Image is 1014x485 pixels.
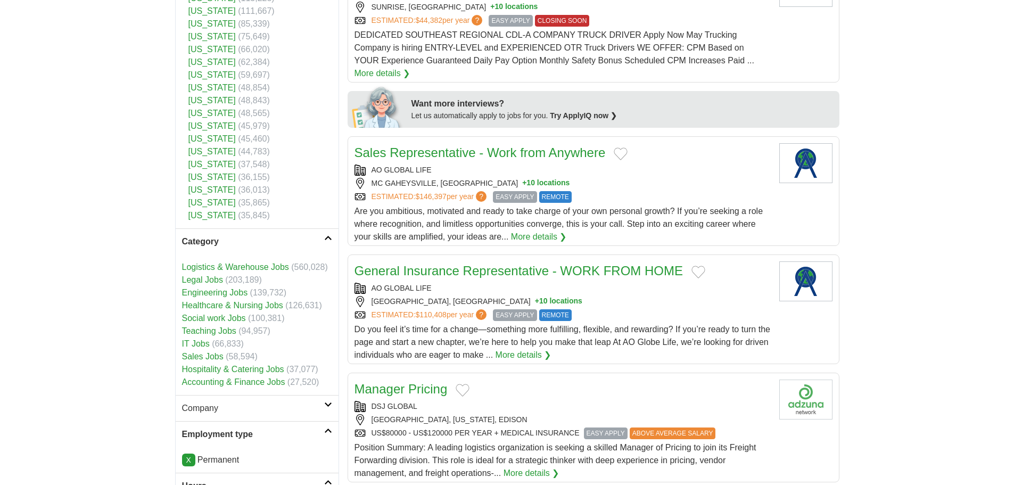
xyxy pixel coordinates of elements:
[614,147,628,160] button: Add to favorite jobs
[415,16,442,24] span: $44,382
[238,134,270,143] span: (45,460)
[355,207,763,241] span: Are you ambitious, motivated and ready to take charge of your own personal growth? If you’re seek...
[539,191,572,203] span: REMOTE
[188,185,236,194] a: [US_STATE]
[182,352,224,361] a: Sales Jobs
[238,160,270,169] span: (37,548)
[352,85,403,128] img: apply-iq-scientist.png
[188,211,236,220] a: [US_STATE]
[188,134,236,143] a: [US_STATE]
[182,235,324,248] h2: Category
[225,275,262,284] span: (203,189)
[372,309,489,321] a: ESTIMATED:$110,408per year?
[355,283,771,294] div: AO GLOBAL LIFE
[355,178,771,189] div: MC GAHEYSVILLE, [GEOGRAPHIC_DATA]
[493,309,537,321] span: EASY APPLY
[355,165,771,176] div: AO GLOBAL LIFE
[188,198,236,207] a: [US_STATE]
[238,172,270,182] span: (36,155)
[250,288,287,297] span: (139,732)
[355,264,683,278] a: General Insurance Representative - WORK FROM HOME
[188,6,236,15] a: [US_STATE]
[182,454,332,466] li: Permanent
[182,301,283,310] a: Healthcare & Nursing Jobs
[188,172,236,182] a: [US_STATE]
[188,70,236,79] a: [US_STATE]
[456,384,469,397] button: Add to favorite jobs
[182,275,223,284] a: Legal Jobs
[355,30,755,65] span: DEDICATED SOUTHEAST REGIONAL CDL-A COMPANY TRUCK DRIVER Apply Now May Trucking Company is hiring ...
[779,143,832,183] img: Company logo
[238,121,270,130] span: (45,979)
[238,109,270,118] span: (48,565)
[539,309,572,321] span: REMOTE
[182,454,195,466] a: X
[411,97,833,110] div: Want more interviews?
[291,262,328,272] span: (560,028)
[415,192,446,201] span: $146,397
[355,414,771,425] div: [GEOGRAPHIC_DATA], [US_STATE], EDISON
[355,428,771,439] div: US$80000 - US$120000 PER YEAR + MEDICAL INSURANCE
[182,428,324,441] h2: Employment type
[238,32,270,41] span: (75,649)
[182,314,246,323] a: Social work Jobs
[176,395,339,421] a: Company
[511,231,567,243] a: More details ❯
[188,83,236,92] a: [US_STATE]
[355,67,410,80] a: More details ❯
[355,443,756,478] span: Position Summary: A leading logistics organization is seeking a skilled Manager of Pricing to joi...
[188,32,236,41] a: [US_STATE]
[415,310,446,319] span: $110,408
[630,428,716,439] span: ABOVE AVERAGE SALARY
[182,262,289,272] a: Logistics & Warehouse Jobs
[238,19,270,28] span: (85,339)
[182,377,285,387] a: Accounting & Finance Jobs
[355,382,448,396] a: Manager Pricing
[182,402,324,415] h2: Company
[238,211,270,220] span: (35,845)
[476,309,487,320] span: ?
[176,228,339,254] a: Category
[355,325,770,359] span: Do you feel it’s time for a change—something more fulfilling, flexible, and rewarding? If you’re ...
[496,349,551,361] a: More details ❯
[286,365,318,374] span: (37,077)
[238,96,270,105] span: (48,843)
[238,326,270,335] span: (94,957)
[476,191,487,202] span: ?
[372,15,485,27] a: ESTIMATED:$44,382per year?
[285,301,322,310] span: (126,631)
[188,121,236,130] a: [US_STATE]
[238,57,270,67] span: (62,384)
[355,296,771,307] div: [GEOGRAPHIC_DATA], [GEOGRAPHIC_DATA]
[182,288,248,297] a: Engineering Jobs
[188,160,236,169] a: [US_STATE]
[535,296,582,307] button: +10 locations
[372,191,489,203] a: ESTIMATED:$146,397per year?
[779,380,832,420] img: Company logo
[188,109,236,118] a: [US_STATE]
[182,326,236,335] a: Teaching Jobs
[188,19,236,28] a: [US_STATE]
[355,401,771,412] div: DSJ GLOBAL
[504,467,559,480] a: More details ❯
[490,2,538,13] button: +10 locations
[287,377,319,387] span: (27,520)
[226,352,258,361] span: (58,594)
[522,178,570,189] button: +10 locations
[212,339,244,348] span: (66,833)
[238,83,270,92] span: (48,854)
[691,266,705,278] button: Add to favorite jobs
[493,191,537,203] span: EASY APPLY
[188,57,236,67] a: [US_STATE]
[238,147,270,156] span: (44,783)
[779,261,832,301] img: Company logo
[238,185,270,194] span: (36,013)
[238,198,270,207] span: (35,865)
[188,45,236,54] a: [US_STATE]
[411,110,833,121] div: Let us automatically apply to jobs for you.
[188,96,236,105] a: [US_STATE]
[182,365,284,374] a: Hospitality & Catering Jobs
[238,70,270,79] span: (59,697)
[238,6,275,15] span: (111,667)
[535,296,539,307] span: +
